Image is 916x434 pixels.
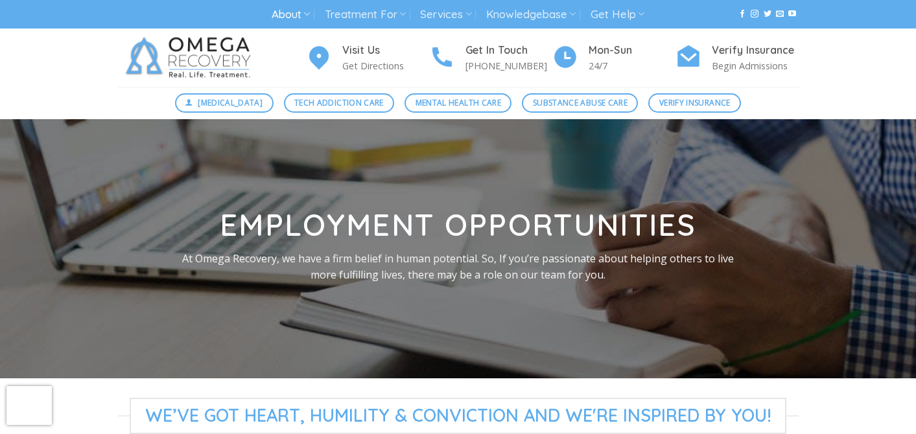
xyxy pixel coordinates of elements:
[405,93,511,113] a: Mental Health Care
[272,3,310,27] a: About
[486,3,576,27] a: Knowledgebase
[648,93,741,113] a: Verify Insurance
[342,42,429,59] h4: Visit Us
[712,58,799,73] p: Begin Admissions
[118,29,264,87] img: Omega Recovery
[284,93,395,113] a: Tech Addiction Care
[522,93,638,113] a: Substance Abuse Care
[325,3,406,27] a: Treatment For
[130,398,787,434] span: We’ve Got Heart, Humility & Conviction and We're Inspired by You!
[429,42,552,74] a: Get In Touch [PHONE_NUMBER]
[764,10,771,19] a: Follow on Twitter
[591,3,644,27] a: Get Help
[738,10,746,19] a: Follow on Facebook
[294,97,384,109] span: Tech Addiction Care
[465,58,552,73] p: [PHONE_NUMBER]
[675,42,799,74] a: Verify Insurance Begin Admissions
[420,3,471,27] a: Services
[751,10,758,19] a: Follow on Instagram
[306,42,429,74] a: Visit Us Get Directions
[220,206,696,244] strong: Employment opportunities
[342,58,429,73] p: Get Directions
[178,250,738,283] p: At Omega Recovery, we have a firm belief in human potential. So, If you’re passionate about helpi...
[659,97,731,109] span: Verify Insurance
[465,42,552,59] h4: Get In Touch
[416,97,501,109] span: Mental Health Care
[589,42,675,59] h4: Mon-Sun
[198,97,263,109] span: [MEDICAL_DATA]
[788,10,796,19] a: Follow on YouTube
[6,386,52,425] iframe: reCAPTCHA
[712,42,799,59] h4: Verify Insurance
[533,97,628,109] span: Substance Abuse Care
[175,93,274,113] a: [MEDICAL_DATA]
[776,10,784,19] a: Send us an email
[589,58,675,73] p: 24/7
